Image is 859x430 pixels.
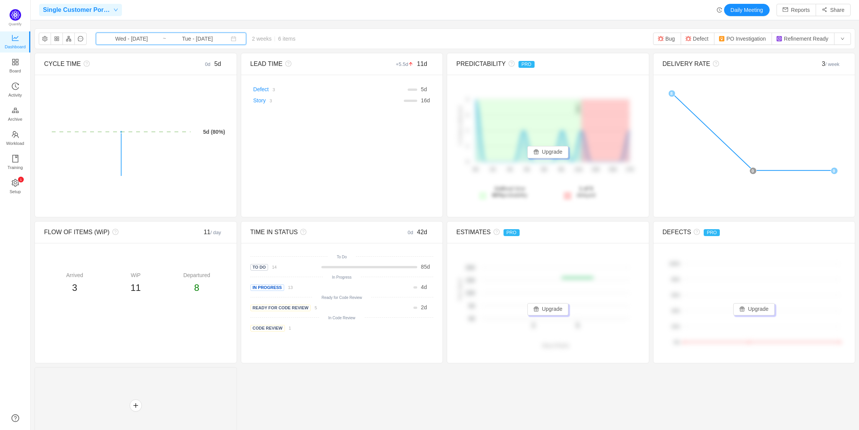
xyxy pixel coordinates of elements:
span: d [421,284,427,290]
i: icon: down [114,8,118,12]
i: icon: history [12,82,19,90]
tspan: 100% [669,261,680,266]
tspan: 3 [532,323,535,329]
span: PRO [704,229,720,236]
button: icon: mailReports [777,4,816,16]
span: 3 [72,282,77,293]
div: Arrived [44,271,105,279]
small: 14 [272,265,276,269]
tspan: 1 [466,128,469,133]
div: 11 [181,228,227,237]
span: Dashboard [5,39,26,54]
small: In Progress [332,275,352,279]
i: icon: question-circle [691,229,700,235]
span: Board [10,63,21,79]
span: lead time [492,185,527,198]
i: icon: question-circle [298,229,306,235]
span: 2 [421,304,424,310]
span: Activity [8,87,22,103]
span: Code Review [250,325,285,332]
i: icon: question-circle [81,61,90,67]
a: 5 [311,304,317,310]
tspan: 4d [507,167,512,172]
tspan: 11d [574,167,582,172]
a: 3 [269,86,275,92]
span: 11d [417,61,427,67]
tspan: 40% [671,309,680,313]
span: d [421,86,427,92]
i: icon: calendar [231,36,236,41]
img: Quantify [10,9,21,21]
a: Activity [12,83,19,98]
small: Ready for Code Review [321,295,362,300]
button: Bug [653,33,681,45]
a: 13 [284,284,293,290]
small: / week [825,61,839,67]
span: 4 [421,284,424,290]
span: To Do [250,264,268,271]
button: icon: message [74,33,87,45]
button: Defect [681,33,714,45]
small: 5 [314,305,317,310]
button: PO Investigation [714,33,772,45]
img: 11603 [685,36,691,42]
i: icon: question-circle [491,229,500,235]
span: d [421,97,430,103]
small: 1 [289,326,291,330]
span: 8 [194,282,199,293]
tspan: 20d [466,264,474,271]
tspan: 17d [626,167,634,172]
span: 2 weeks [246,36,301,42]
a: 3 [266,97,272,103]
text: Time Spent [457,278,462,301]
button: Daily Meeting [724,4,770,16]
input: End date [166,34,229,43]
span: 5d [214,61,221,67]
tspan: 0 [466,159,469,164]
tspan: 15d [466,277,474,283]
div: FLOW OF ITEMS (WiP) [44,228,181,237]
a: icon: question-circle [12,414,19,422]
img: 14501 [719,36,725,42]
tspan: 0% [674,340,680,345]
p: 1 [20,177,21,182]
i: icon: question-circle [110,229,118,235]
text: Story Points [542,343,569,348]
button: icon: plus [130,399,142,412]
span: Single Customer Portal Board [43,4,111,16]
span: probability [492,192,527,198]
a: Training [12,155,19,171]
input: Start date [100,34,163,43]
small: To Do [337,255,347,259]
tspan: 1 [466,144,469,149]
a: Workload [12,131,19,146]
button: icon: down [834,33,851,45]
span: 16 [421,97,427,103]
div: WiP [105,271,166,279]
span: PRO [504,229,520,236]
i: icon: book [12,155,19,162]
div: DELIVERY RATE [663,59,800,69]
small: 3 [270,98,272,103]
span: In Progress [250,284,284,291]
button: icon: giftUpgrade [527,303,569,315]
i: icon: history [717,7,722,13]
small: / day [211,230,221,235]
span: Archive [8,112,22,127]
i: icon: team [12,131,19,138]
div: PREDICTABILITY [456,59,594,69]
span: 3 [822,61,839,67]
small: 3 [273,87,275,92]
span: Ready for Code Review [250,305,311,311]
i: icon: question-circle [283,61,291,67]
strong: 80% [492,192,503,198]
span: Setup [10,184,21,199]
span: Workload [6,136,24,151]
span: 42d [417,229,427,235]
img: 11613 [776,36,782,42]
tspan: 2 [466,113,469,117]
small: In Code Review [328,316,355,320]
tspan: 0d [473,167,478,172]
button: icon: share-altShare [816,4,851,16]
i: icon: line-chart [12,34,19,42]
